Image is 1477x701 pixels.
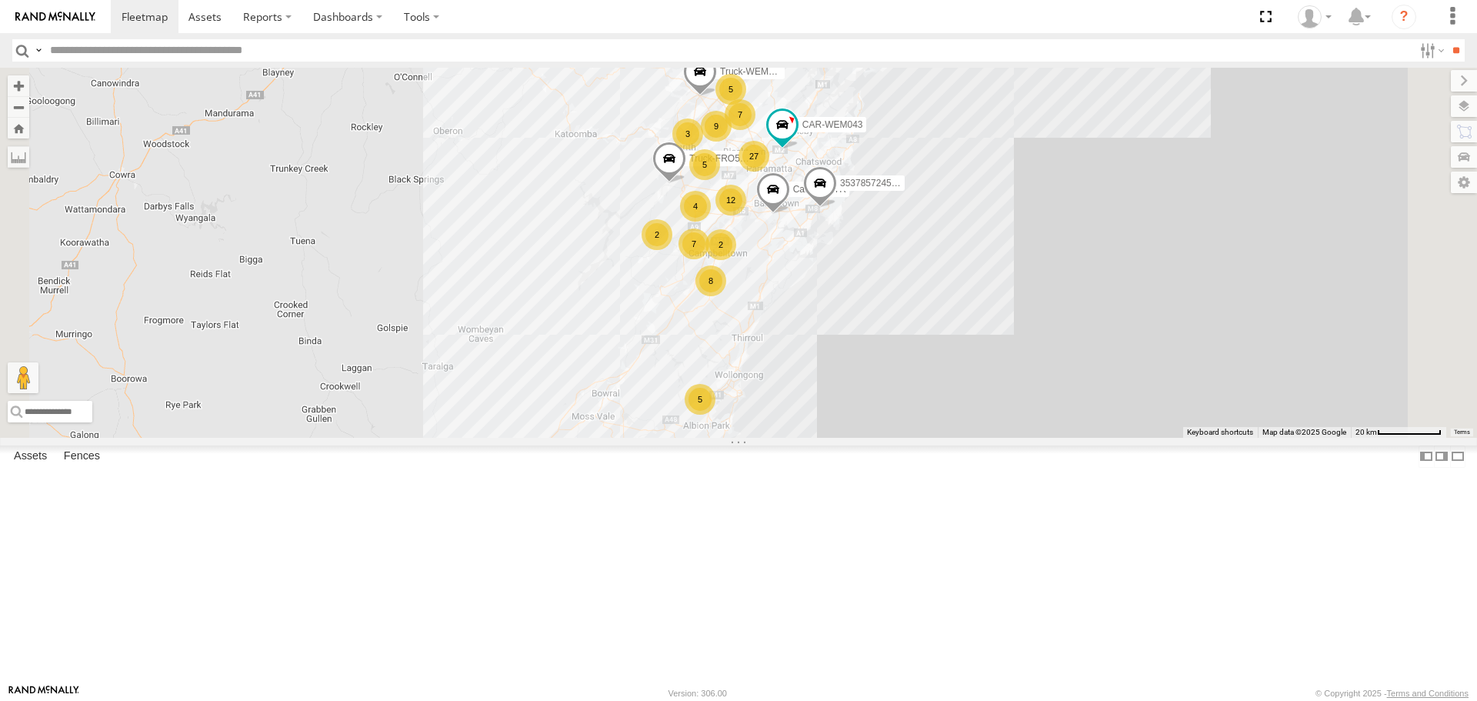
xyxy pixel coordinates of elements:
button: Zoom out [8,96,29,118]
span: 20 km [1355,428,1377,436]
div: Dejan Kupresanin [1292,5,1337,28]
div: © Copyright 2025 - [1315,689,1469,698]
label: Map Settings [1451,172,1477,193]
button: Zoom Home [8,118,29,139]
span: Truck-WEM045 [720,66,784,77]
label: Dock Summary Table to the Left [1419,446,1434,468]
a: Terms and Conditions [1387,689,1469,698]
div: 5 [685,384,715,415]
span: Car-FBD07R [793,185,846,195]
button: Drag Pegman onto the map to open Street View [8,362,38,393]
button: Map scale: 20 km per 80 pixels [1351,427,1446,438]
div: 3 [672,119,703,149]
img: rand-logo.svg [15,12,95,22]
label: Dock Summary Table to the Right [1434,446,1449,468]
label: Search Filter Options [1414,39,1447,62]
div: 2 [705,229,736,260]
span: Map data ©2025 Google [1262,428,1346,436]
div: 2 [642,219,672,250]
div: 8 [695,265,726,296]
div: 5 [689,149,720,180]
div: Version: 306.00 [668,689,727,698]
label: Search Query [32,39,45,62]
label: Fences [56,446,108,468]
a: Terms (opens in new tab) [1454,429,1470,435]
div: 12 [715,185,746,215]
div: 4 [680,191,711,222]
a: Visit our Website [8,686,79,701]
label: Measure [8,146,29,168]
button: Zoom in [8,75,29,96]
div: 9 [701,111,732,142]
div: 7 [725,99,755,130]
span: Truck-FRO52R [689,153,752,164]
label: Hide Summary Table [1450,446,1465,468]
div: 27 [738,141,769,172]
label: Assets [6,446,55,468]
i: ? [1392,5,1416,29]
span: 353785724587323 [840,179,917,189]
div: 5 [715,74,746,105]
div: 7 [678,229,709,259]
button: Keyboard shortcuts [1187,427,1253,438]
span: CAR-WEM043 [802,119,863,130]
